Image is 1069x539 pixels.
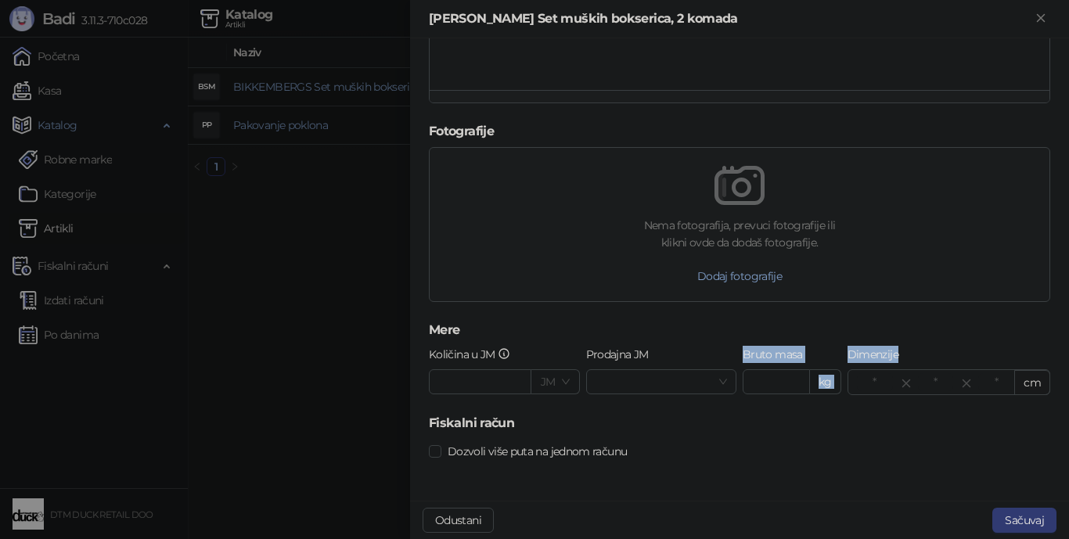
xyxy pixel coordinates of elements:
input: Prodajna JM [596,370,714,393]
input: Bruto masa [743,370,809,393]
h5: Mere [429,321,1050,340]
span: emptyNema fotografija, prevuci fotografije iliklikni ovde da dodaš fotografije.Dodaj fotografije [632,148,848,301]
label: Bruto masa [743,346,812,363]
h5: Fotografije [429,122,1050,141]
h5: Fiskalni račun [429,414,1050,433]
button: Odustani [423,508,494,533]
label: Količina u JM [429,346,520,363]
span: to [959,376,972,389]
button: Dodaj fotografije [685,264,794,289]
img: empty [714,160,765,210]
label: Dimenzije [848,346,909,363]
div: [PERSON_NAME] Set muških bokserica, 2 komada [429,9,1031,28]
button: Sačuvaj [992,508,1056,533]
span: Dozvoli više puta na jednom računu [441,443,633,460]
span: to [899,376,912,389]
button: Zatvori [1031,9,1050,28]
label: Prodajna JM [586,346,658,363]
span: cm [1014,370,1050,395]
div: kg [810,369,841,394]
div: Nema fotografija, prevuci fotografije ili klikni ovde da dodaš fotografije. [644,217,836,251]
